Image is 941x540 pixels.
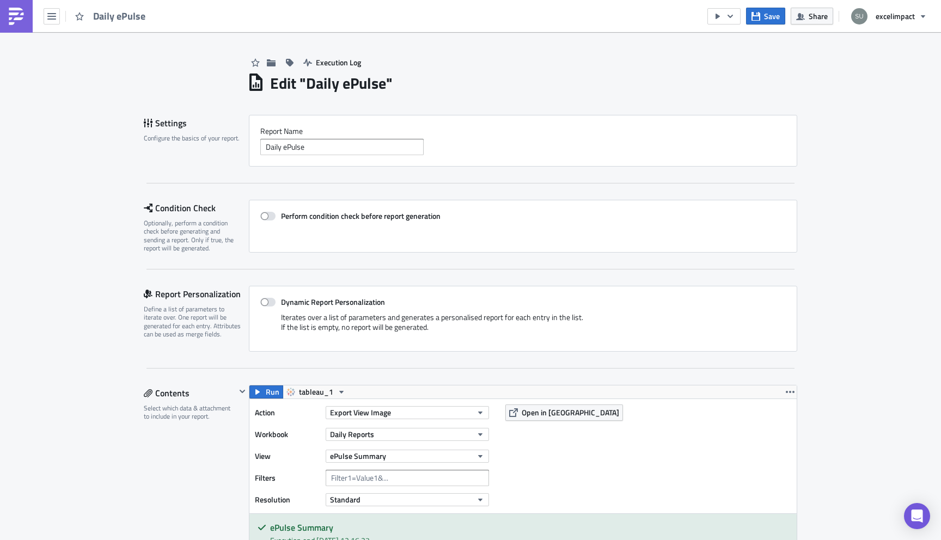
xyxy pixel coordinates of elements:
[255,470,320,486] label: Filters
[791,8,833,24] button: Share
[144,134,242,142] div: Configure the basics of your report.
[330,428,374,440] span: Daily Reports
[522,407,619,418] span: Open in [GEOGRAPHIC_DATA]
[326,470,489,486] input: Filter1=Value1&...
[255,426,320,443] label: Workbook
[850,7,869,26] img: Avatar
[144,404,236,421] div: Select which data & attachment to include in your report.
[298,54,366,71] button: Execution Log
[283,385,350,398] button: tableau_1
[249,385,283,398] button: Run
[270,73,393,93] h1: Edit " Daily ePulse "
[326,493,489,506] button: Standard
[330,450,386,462] span: ePulse Summary
[255,492,320,508] label: Resolution
[144,305,242,339] div: Define a list of parameters to iterate over. One report will be generated for each entry. Attribu...
[4,4,520,13] body: Rich Text Area. Press ALT-0 for help.
[144,219,242,253] div: Optionally, perform a condition check before generating and sending a report. Only if true, the r...
[281,210,441,222] strong: Perform condition check before report generation
[904,503,930,529] div: Open Intercom Messenger
[255,404,320,421] label: Action
[144,200,249,216] div: Condition Check
[281,296,385,308] strong: Dynamic Report Personalization
[260,312,786,340] div: Iterates over a list of parameters and generates a personalised report for each entry in the list...
[746,8,785,24] button: Save
[236,385,249,398] button: Hide content
[764,10,780,22] span: Save
[809,10,828,22] span: Share
[845,4,933,28] button: excelimpact
[144,385,236,401] div: Contents
[144,115,249,131] div: Settings
[326,428,489,441] button: Daily Reports
[316,57,361,68] span: Execution Log
[330,494,360,505] span: Standard
[260,126,786,136] label: Report Nam﻿e
[299,385,333,398] span: tableau_1
[144,286,249,302] div: Report Personalization
[93,10,146,22] span: Daily ePulse
[255,448,320,464] label: View
[326,406,489,419] button: Export View Image
[505,404,623,421] button: Open in [GEOGRAPHIC_DATA]
[330,407,391,418] span: Export View Image
[876,10,915,22] span: excelimpact
[266,385,279,398] span: Run
[8,8,25,25] img: PushMetrics
[270,523,789,532] h5: ePulse Summary
[326,450,489,463] button: ePulse Summary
